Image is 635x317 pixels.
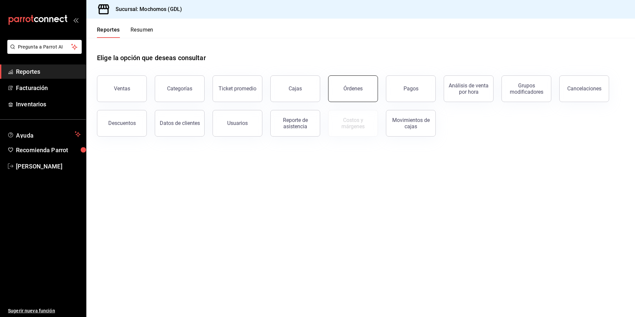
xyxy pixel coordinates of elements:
button: Grupos modificadores [501,75,551,102]
button: Datos de clientes [155,110,205,137]
a: Cajas [270,75,320,102]
div: navigation tabs [97,27,153,38]
div: Grupos modificadores [506,82,547,95]
span: Inventarios [16,100,81,109]
button: Pregunta a Parrot AI [7,40,82,54]
span: Facturación [16,83,81,92]
div: Cajas [289,85,302,93]
button: Usuarios [213,110,262,137]
div: Categorías [167,85,192,92]
h3: Sucursal: Mochomos (GDL) [110,5,182,13]
span: Sugerir nueva función [8,307,81,314]
a: Pregunta a Parrot AI [5,48,82,55]
div: Órdenes [343,85,363,92]
button: Contrata inventarios para ver este reporte [328,110,378,137]
button: Reporte de asistencia [270,110,320,137]
div: Análisis de venta por hora [448,82,489,95]
button: Movimientos de cajas [386,110,436,137]
div: Reporte de asistencia [275,117,316,130]
div: Datos de clientes [160,120,200,126]
button: Análisis de venta por hora [444,75,494,102]
button: Pagos [386,75,436,102]
button: open_drawer_menu [73,17,78,23]
button: Resumen [131,27,153,38]
h1: Elige la opción que deseas consultar [97,53,206,63]
div: Descuentos [108,120,136,126]
button: Ventas [97,75,147,102]
div: Pagos [404,85,418,92]
button: Categorías [155,75,205,102]
button: Cancelaciones [559,75,609,102]
button: Descuentos [97,110,147,137]
span: Pregunta a Parrot AI [18,44,71,51]
span: Ayuda [16,130,72,138]
button: Órdenes [328,75,378,102]
span: [PERSON_NAME] [16,162,81,171]
div: Movimientos de cajas [390,117,431,130]
div: Ticket promedio [219,85,256,92]
button: Reportes [97,27,120,38]
div: Ventas [114,85,130,92]
div: Usuarios [227,120,248,126]
span: Recomienda Parrot [16,146,81,155]
span: Reportes [16,67,81,76]
div: Cancelaciones [567,85,601,92]
button: Ticket promedio [213,75,262,102]
div: Costos y márgenes [332,117,374,130]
